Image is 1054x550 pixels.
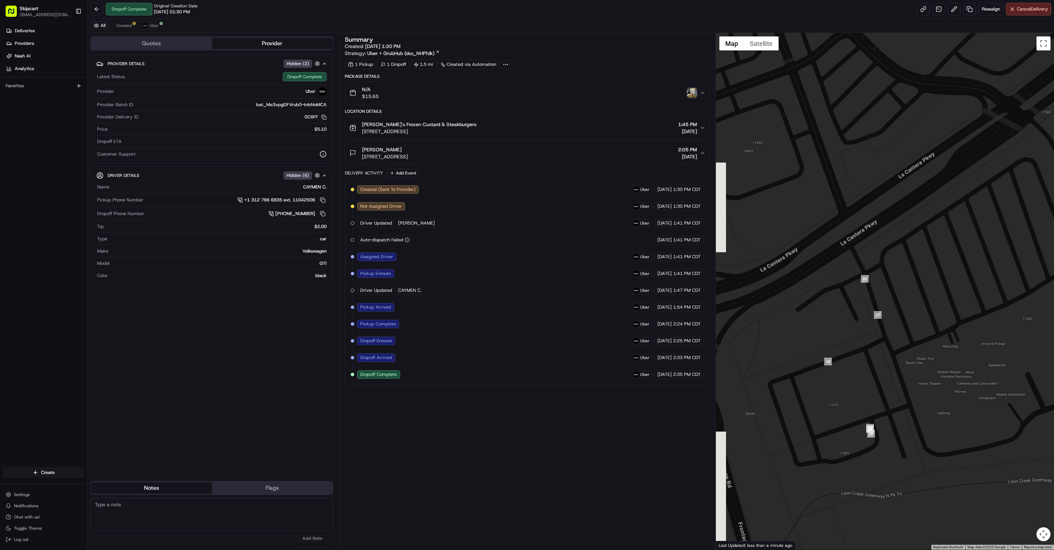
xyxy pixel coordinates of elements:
[91,482,212,494] button: Notes
[97,248,108,254] span: Make
[362,121,477,128] span: [PERSON_NAME]'s Frozen Custard & Steakburgers
[411,60,436,69] div: 1.5 mi
[362,128,477,135] span: [STREET_ADDRESS]
[982,6,1000,12] span: Reassign
[1036,36,1050,50] button: Toggle fullscreen view
[867,430,875,438] div: 20
[673,321,701,327] span: 2:24 PM CDT
[360,270,391,277] span: Pickup Enroute
[673,220,701,226] span: 1:41 PM CDT
[3,38,87,49] a: Providers
[108,61,144,67] span: Provider Details
[7,28,128,39] p: Welcome 👋
[97,138,122,145] span: Dropoff ETA
[362,153,408,160] span: [STREET_ADDRESS]
[14,537,28,542] span: Log out
[360,338,392,344] span: Dropoff Enroute
[362,86,379,93] span: N/A
[113,21,135,30] button: Created
[97,197,143,203] span: Pickup Phone Number
[640,321,650,327] span: Uber
[7,91,47,97] div: Past conversations
[716,541,795,550] div: Last Updated: less than a minute ago
[657,203,672,209] span: [DATE]
[287,61,309,67] span: Hidden ( 2 )
[657,304,672,310] span: [DATE]
[212,482,333,494] button: Flags
[640,187,650,192] span: Uber
[378,60,409,69] div: 1 Dropoff
[398,220,435,226] span: [PERSON_NAME]
[20,12,70,18] span: [EMAIL_ADDRESS][DOMAIN_NAME]
[70,155,85,160] span: Pylon
[824,358,832,365] div: 18
[673,355,701,361] span: 2:33 PM CDT
[673,186,701,193] span: 1:30 PM CDT
[97,260,110,267] span: Model
[15,67,27,80] img: 9188753566659_6852d8bf1fb38e338040_72.png
[1024,545,1052,549] a: Report a map error
[15,40,34,47] span: Providers
[633,355,639,360] img: uber-new-logo.jpeg
[640,338,650,344] span: Uber
[275,211,315,217] span: [PHONE_NUMBER]
[678,121,697,128] span: 1:45 PM
[20,5,38,12] button: Skipcart
[640,271,650,276] span: Uber
[1036,527,1050,541] button: Map camera controls
[97,88,114,95] span: Provider
[367,50,434,57] span: Uber + GrubHub (dss_NHPfdk)
[49,154,85,160] a: Powered byPylon
[97,184,109,190] span: Name
[97,273,108,279] span: Color
[15,66,34,72] span: Analytics
[438,60,499,69] div: Created via Automation
[657,237,672,243] span: [DATE]
[154,3,198,9] span: Original Creation Date
[318,87,327,96] img: uber-new-logo.jpeg
[14,525,42,531] span: Toggle Theme
[7,7,21,21] img: Nash
[673,254,701,260] span: 1:41 PM CDT
[3,467,84,478] button: Create
[3,80,84,91] div: Favorites
[256,102,327,108] span: bat_Me3vpgDFVrub0-tnbNoMCA
[7,138,13,144] div: 📗
[97,224,104,230] span: Tip
[360,203,402,209] span: Not Assigned Driver
[719,36,744,50] button: Show street map
[3,501,84,511] button: Notifications
[657,287,672,294] span: [DATE]
[657,254,672,260] span: [DATE]
[360,304,391,310] span: Pickup Arrived
[640,355,650,360] span: Uber
[3,535,84,544] button: Log out
[283,171,322,180] button: Hidden (6)
[744,36,779,50] button: Show satellite imagery
[633,254,639,260] img: uber-new-logo.jpeg
[96,58,327,69] button: Provider DetailsHidden (2)
[687,88,697,98] button: photo_proof_of_delivery image
[3,63,87,74] a: Analytics
[4,135,56,147] a: 📗Knowledge Base
[633,204,639,209] img: uber-new-logo.jpeg
[287,172,309,179] span: Hidden ( 6 )
[345,74,710,79] div: Package Details
[32,74,96,80] div: We're available if you need us!
[933,545,963,550] button: Keyboard shortcuts
[345,43,401,50] span: Created:
[58,109,61,114] span: •
[66,138,112,145] span: API Documentation
[149,23,159,28] span: Uber
[673,338,701,344] span: 2:25 PM CDT
[14,138,54,145] span: Knowledge Base
[657,338,672,344] span: [DATE]
[97,126,108,132] span: Price
[62,109,76,114] span: [DATE]
[1006,3,1051,15] button: CancelDelivery
[110,236,327,242] div: car
[633,338,639,344] img: uber-new-logo.jpeg
[3,50,87,62] a: Nash AI
[979,3,1003,15] button: Reassign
